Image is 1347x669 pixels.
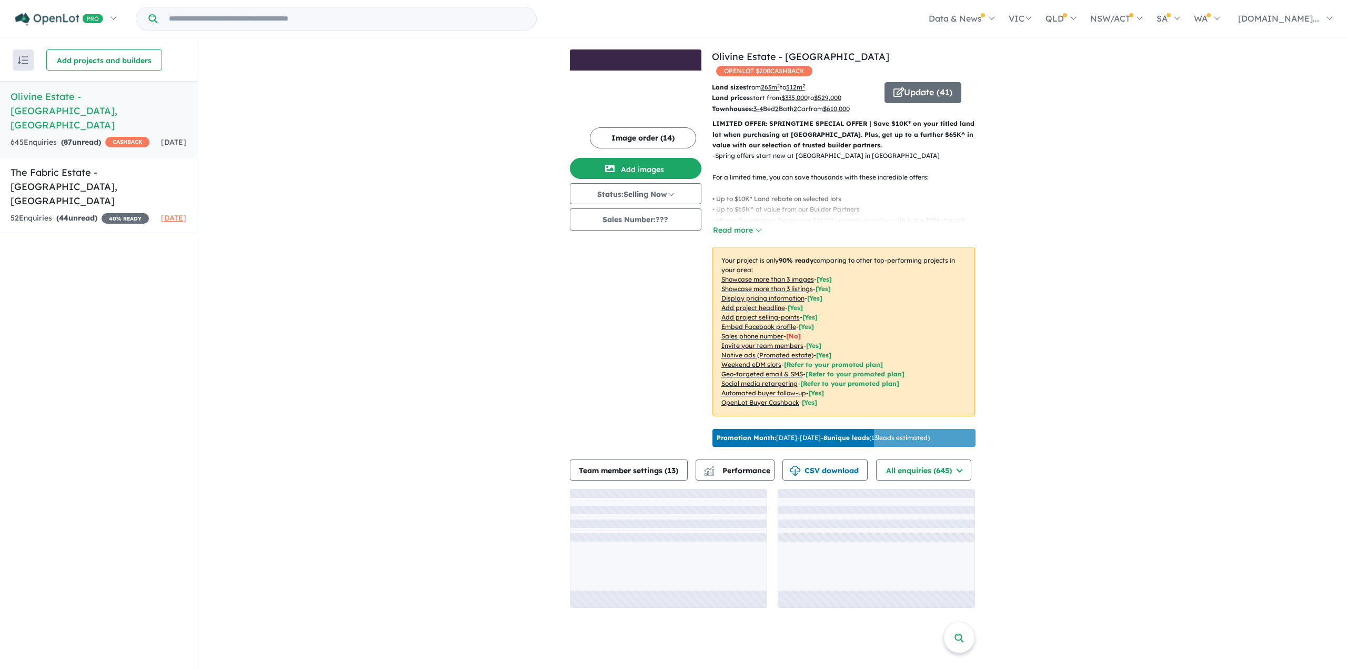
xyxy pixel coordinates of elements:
[806,342,821,350] span: [ Yes ]
[11,165,186,208] h5: The Fabric Estate - [GEOGRAPHIC_DATA] , [GEOGRAPHIC_DATA]
[59,213,68,223] span: 44
[667,466,676,475] span: 13
[800,380,899,387] span: [Refer to your promoted plan]
[779,256,813,264] b: 90 % ready
[808,94,841,102] span: to
[721,361,781,368] u: Weekend eDM slots
[717,433,930,443] p: [DATE] - [DATE] - ( 13 leads estimated)
[806,370,904,378] span: [Refer to your promoted plan]
[18,56,28,64] img: sort.svg
[816,351,831,359] span: [Yes]
[712,82,877,93] p: from
[56,213,97,223] strong: ( unread)
[721,351,813,359] u: Native ads (Promoted estate)
[816,285,831,293] span: [ Yes ]
[777,83,780,88] sup: 2
[823,105,850,113] u: $ 610,000
[721,313,800,321] u: Add project selling-points
[786,83,805,91] u: 512 m
[712,93,877,103] p: start from
[753,105,763,113] u: 3-4
[712,224,762,236] button: Read more
[775,105,779,113] u: 2
[786,332,801,340] span: [ No ]
[161,213,186,223] span: [DATE]
[712,104,877,114] p: Bed Bath Car from
[102,213,149,224] span: 40 % READY
[712,51,889,63] a: Olivine Estate - [GEOGRAPHIC_DATA]
[706,466,770,475] span: Performance
[46,49,162,71] button: Add projects and builders
[11,212,149,225] div: 52 Enquir ies
[570,158,701,179] button: Add images
[721,380,798,387] u: Social media retargeting
[712,83,746,91] b: Land sizes
[884,82,961,103] button: Update (41)
[721,294,805,302] u: Display pricing information
[814,94,841,102] u: $ 529,000
[799,323,814,331] span: [ Yes ]
[780,83,805,91] span: to
[802,398,817,406] span: [Yes]
[712,247,975,416] p: Your project is only comparing to other top-performing projects in your area: - - - - - - - - - -...
[11,89,186,132] h5: Olivine Estate - [GEOGRAPHIC_DATA] , [GEOGRAPHIC_DATA]
[590,127,696,148] button: Image order (14)
[716,66,812,76] span: OPENLOT $ 200 CASHBACK
[782,460,868,481] button: CSV download
[823,434,869,442] b: 8 unique leads
[570,460,688,481] button: Team member settings (13)
[64,137,72,147] span: 87
[696,460,775,481] button: Performance
[721,275,814,283] u: Showcase more than 3 images
[712,151,983,247] p: - Spring offers start now at [GEOGRAPHIC_DATA] in [GEOGRAPHIC_DATA] For a limited time, you can s...
[570,183,701,204] button: Status:Selling Now
[11,136,149,149] div: 645 Enquir ies
[721,285,813,293] u: Showcase more than 3 listings
[781,94,808,102] u: $ 335,000
[570,208,701,231] button: Sales Number:???
[61,137,101,147] strong: ( unread)
[802,313,818,321] span: [ Yes ]
[793,105,797,113] u: 2
[809,389,824,397] span: [Yes]
[717,434,776,442] b: Promotion Month:
[784,361,883,368] span: [Refer to your promoted plan]
[721,370,803,378] u: Geo-targeted email & SMS
[807,294,822,302] span: [ Yes ]
[1238,13,1319,24] span: [DOMAIN_NAME]...
[876,460,971,481] button: All enquiries (645)
[712,105,753,113] b: Townhouses:
[721,389,806,397] u: Automated buyer follow-up
[721,342,803,350] u: Invite your team members
[802,83,805,88] sup: 2
[721,323,796,331] u: Embed Facebook profile
[721,398,799,406] u: OpenLot Buyer Cashback
[704,469,715,476] img: bar-chart.svg
[712,94,750,102] b: Land prices
[161,137,186,147] span: [DATE]
[105,137,149,147] span: CASHBACK
[790,466,800,476] img: download icon
[712,118,975,151] p: LIMITED OFFER: SPRINGTIME SPECIAL OFFER | Save $10K* on your titled land lot when purchasing at [...
[159,7,534,30] input: Try estate name, suburb, builder or developer
[721,332,783,340] u: Sales phone number
[817,275,832,283] span: [ Yes ]
[721,304,785,312] u: Add project headline
[704,466,713,472] img: line-chart.svg
[788,304,803,312] span: [ Yes ]
[15,13,103,26] img: Openlot PRO Logo White
[761,83,780,91] u: 263 m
